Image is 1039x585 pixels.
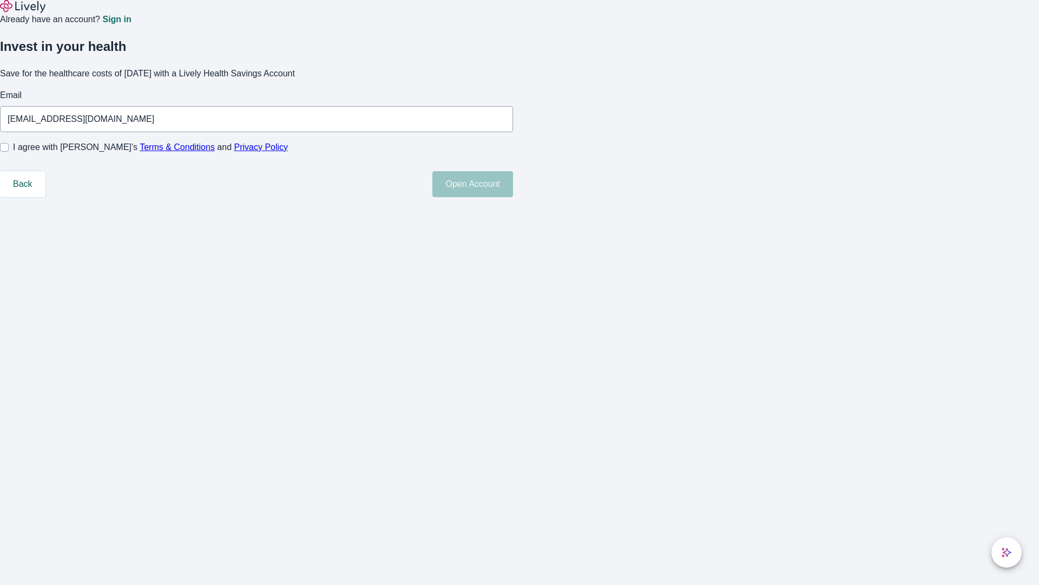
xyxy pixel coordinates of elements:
svg: Lively AI Assistant [1001,547,1012,558]
a: Sign in [102,15,131,24]
span: I agree with [PERSON_NAME]’s and [13,141,288,154]
a: Terms & Conditions [140,142,215,152]
a: Privacy Policy [234,142,288,152]
button: chat [991,537,1022,568]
